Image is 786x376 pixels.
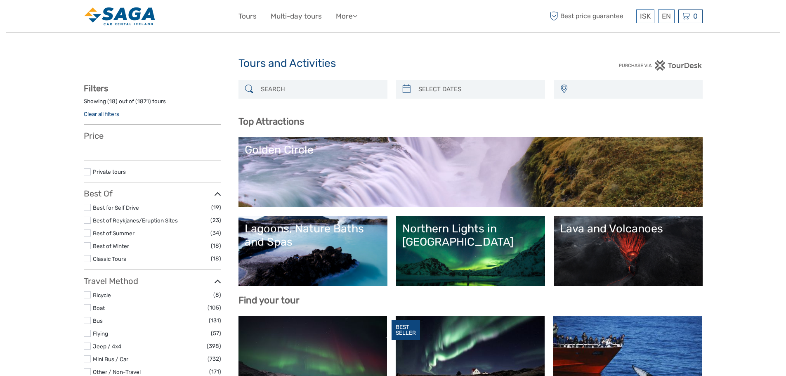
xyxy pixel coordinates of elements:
a: Mini Bus / Car [93,356,128,362]
strong: Filters [84,83,108,93]
span: 0 [692,12,699,20]
input: SELECT DATES [415,82,541,97]
div: Showing ( ) out of ( ) tours [84,97,221,110]
span: (23) [210,215,221,225]
span: (57) [211,329,221,338]
a: More [336,10,357,22]
a: Clear all filters [84,111,119,117]
a: Northern Lights in [GEOGRAPHIC_DATA] [402,222,539,280]
a: Lagoons, Nature Baths and Spas [245,222,381,280]
a: Best of Reykjanes/Eruption Sites [93,217,178,224]
h3: Travel Method [84,276,221,286]
h3: Price [84,131,221,141]
a: Best for Self Drive [93,204,139,211]
span: ISK [640,12,651,20]
a: Best of Summer [93,230,135,236]
a: Best of Winter [93,243,129,249]
a: Tours [238,10,257,22]
span: (18) [211,241,221,251]
a: Other / Non-Travel [93,369,141,375]
label: 18 [109,97,116,105]
a: Lava and Volcanoes [560,222,696,280]
div: Lava and Volcanoes [560,222,696,235]
a: Multi-day tours [271,10,322,22]
a: Flying [93,330,108,337]
span: (19) [211,203,221,212]
span: Best price guarantee [548,9,634,23]
div: BEST SELLER [392,320,420,341]
div: Golden Circle [245,143,696,156]
a: Golden Circle [245,143,696,201]
span: (8) [213,290,221,300]
a: Boat [93,305,105,311]
div: Lagoons, Nature Baths and Spas [245,222,381,249]
a: Bus [93,317,103,324]
h3: Best Of [84,189,221,199]
b: Find your tour [238,295,300,306]
a: Jeep / 4x4 [93,343,121,350]
span: (732) [208,354,221,364]
a: Private tours [93,168,126,175]
img: PurchaseViaTourDesk.png [618,60,702,71]
span: (131) [209,316,221,325]
div: Northern Lights in [GEOGRAPHIC_DATA] [402,222,539,249]
h1: Tours and Activities [238,57,548,70]
label: 1871 [137,97,149,105]
span: (105) [208,303,221,312]
span: (34) [210,228,221,238]
div: EN [658,9,675,23]
img: 3406-8afaa5dc-78b9-46c7-9589-349034b5856c_logo_small.png [84,6,156,26]
b: Top Attractions [238,116,304,127]
span: (398) [207,341,221,351]
input: SEARCH [257,82,383,97]
a: Bicycle [93,292,111,298]
span: (18) [211,254,221,263]
a: Classic Tours [93,255,126,262]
